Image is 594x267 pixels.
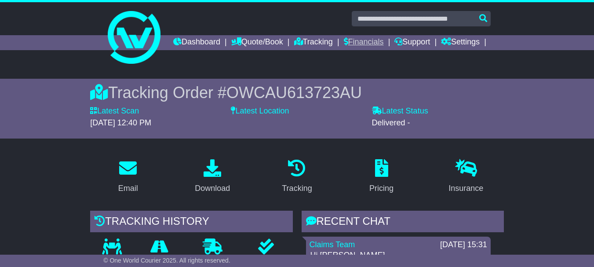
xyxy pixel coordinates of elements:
a: Pricing [364,156,399,198]
div: Tracking history [90,211,292,234]
div: Download [195,183,230,194]
div: Tracking [282,183,312,194]
a: Insurance [443,156,489,198]
a: Dashboard [173,35,220,50]
span: Delivered - [372,118,410,127]
a: Tracking [294,35,333,50]
a: Support [394,35,430,50]
div: Tracking Order # [90,83,504,102]
label: Latest Location [231,106,289,116]
div: RECENT CHAT [302,211,504,234]
p: Hi [PERSON_NAME], [310,251,486,260]
label: Latest Status [372,106,428,116]
span: OWCAU613723AU [226,84,362,102]
a: Settings [441,35,480,50]
div: Email [118,183,138,194]
a: Download [189,156,236,198]
span: [DATE] 12:40 PM [90,118,151,127]
div: [DATE] 15:31 [440,240,487,250]
a: Tracking [276,156,317,198]
a: Financials [344,35,384,50]
a: Quote/Book [231,35,283,50]
a: Email [113,156,144,198]
span: © One World Courier 2025. All rights reserved. [103,257,230,264]
a: Claims Team [310,240,355,249]
label: Latest Scan [90,106,139,116]
div: Insurance [448,183,483,194]
div: Pricing [369,183,394,194]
